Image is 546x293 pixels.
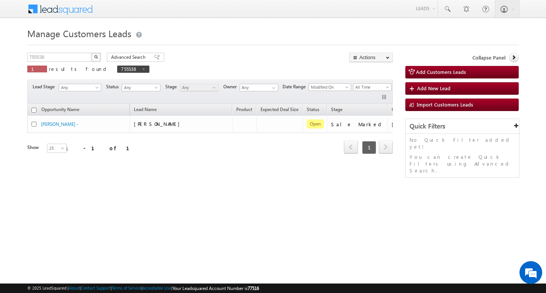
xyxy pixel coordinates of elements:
[31,108,36,113] input: Check all records
[282,83,309,90] span: Date Range
[268,84,278,92] a: Show All Items
[416,69,466,75] span: Add Customers Leads
[379,141,393,154] a: next
[344,141,358,154] a: prev
[260,107,298,112] span: Expected Deal Size
[69,285,80,290] a: About
[65,144,138,152] div: 1 - 1 of 1
[472,54,505,61] span: Collapse Panel
[122,84,158,91] span: Any
[47,144,67,153] a: 25
[27,27,131,39] span: Manage Customers Leads
[303,105,323,115] a: Status
[236,107,252,112] span: Product
[59,84,101,91] a: Any
[362,141,376,154] span: 1
[309,83,351,91] a: Modified On
[27,285,259,292] span: © 2025 LeadSquared | | | | |
[173,285,259,291] span: Your Leadsquared Account Number is
[41,121,78,127] a: [PERSON_NAME] -
[111,54,148,61] span: Advanced Search
[81,285,111,290] a: Contact Support
[112,285,141,290] a: Terms of Service
[331,107,342,112] span: Stage
[143,285,171,290] a: Acceptable Use
[309,84,348,91] span: Modified On
[417,101,473,108] span: Import Customers Leads
[31,66,43,72] span: 1
[353,83,392,91] a: All Time
[134,121,184,127] span: [PERSON_NAME]
[180,84,218,91] a: Any
[331,121,384,128] div: Sale Marked
[49,66,109,72] span: results found
[240,84,278,91] input: Type to Search
[38,105,83,115] a: Opportunity Name
[94,55,98,59] img: Search
[223,83,240,90] span: Owner
[165,83,180,90] span: Stage
[33,83,58,90] span: Lead Stage
[406,119,519,134] div: Quick Filters
[327,105,346,115] a: Stage
[106,83,122,90] span: Status
[392,107,405,112] span: Owner
[353,84,389,91] span: All Time
[180,84,216,91] span: Any
[349,53,393,62] button: Actions
[130,105,160,115] span: Lead Name
[27,144,41,151] div: Show
[122,84,160,91] a: Any
[409,154,515,174] p: You can create Quick Filters using Advanced Search.
[41,107,79,112] span: Opportunity Name
[307,119,324,128] span: Open
[392,121,441,128] div: [PERSON_NAME]
[248,285,259,291] span: 77516
[257,105,302,115] a: Expected Deal Size
[409,136,515,150] p: No Quick Filter added yet!
[59,84,99,91] span: Any
[47,145,67,152] span: 25
[121,66,138,72] span: 755538
[417,85,450,91] span: Add New Lead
